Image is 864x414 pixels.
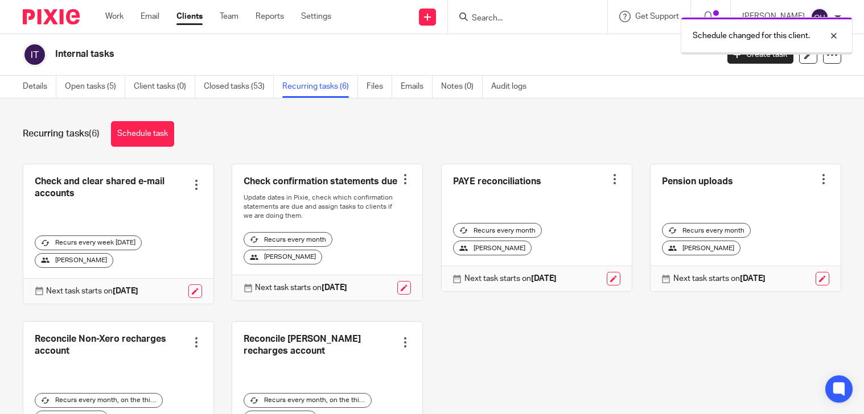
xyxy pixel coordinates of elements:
a: Audit logs [491,76,535,98]
a: Notes (0) [441,76,483,98]
h2: Internal tasks [55,48,579,60]
div: [PERSON_NAME] [35,253,113,268]
div: Recurs every month [662,223,751,238]
strong: [DATE] [113,287,138,295]
span: (6) [89,129,100,138]
div: Recurs every month, on the third [DATE] [244,393,372,408]
div: Recurs every week [DATE] [35,235,142,250]
a: Email [141,11,159,22]
a: Team [220,11,238,22]
div: [PERSON_NAME] [453,241,532,255]
strong: [DATE] [322,284,347,292]
div: [PERSON_NAME] [662,241,740,255]
strong: [DATE] [531,275,557,283]
p: Next task starts on [255,282,347,293]
a: Schedule task [111,121,174,147]
img: svg%3E [23,43,47,67]
p: Next task starts on [46,285,138,297]
a: Open tasks (5) [65,76,125,98]
p: Next task starts on [673,273,766,284]
div: Recurs every month [244,232,332,247]
a: Create task [727,45,793,64]
a: Settings [301,11,331,22]
h1: Recurring tasks [23,128,100,140]
a: Clients [176,11,203,22]
a: Work [105,11,124,22]
a: Recurring tasks (6) [282,76,358,98]
a: Closed tasks (53) [204,76,274,98]
img: Pixie [23,9,80,24]
a: Details [23,76,56,98]
div: Recurs every month, on the third [DATE] [35,393,163,408]
p: Next task starts on [464,273,557,284]
a: Reports [256,11,284,22]
a: Client tasks (0) [134,76,195,98]
strong: [DATE] [740,275,766,283]
img: svg%3E [810,8,829,26]
a: Emails [401,76,433,98]
div: Recurs every month [453,223,542,238]
p: Schedule changed for this client. [693,30,810,42]
div: [PERSON_NAME] [244,250,322,264]
a: Files [367,76,392,98]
